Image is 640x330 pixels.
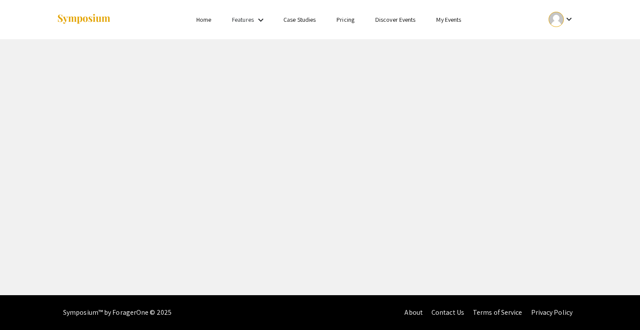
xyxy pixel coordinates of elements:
[196,16,211,24] a: Home
[564,14,574,24] mat-icon: Expand account dropdown
[283,16,316,24] a: Case Studies
[63,295,172,330] div: Symposium™ by ForagerOne © 2025
[337,16,354,24] a: Pricing
[57,13,111,25] img: Symposium by ForagerOne
[256,15,266,25] mat-icon: Expand Features list
[404,308,423,317] a: About
[436,16,461,24] a: My Events
[431,308,464,317] a: Contact Us
[375,16,416,24] a: Discover Events
[473,308,522,317] a: Terms of Service
[531,308,573,317] a: Privacy Policy
[539,10,583,29] button: Expand account dropdown
[232,16,254,24] a: Features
